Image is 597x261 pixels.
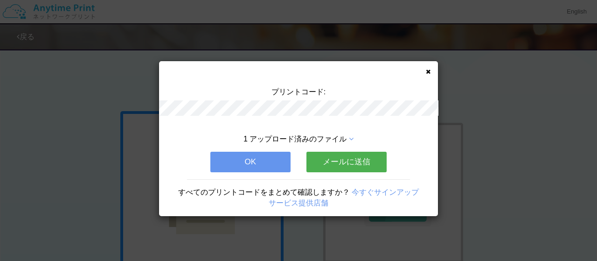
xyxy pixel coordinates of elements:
[306,152,387,172] button: メールに送信
[178,188,350,196] span: すべてのプリントコードをまとめて確認しますか？
[352,188,419,196] a: 今すぐサインアップ
[243,135,347,143] span: 1 アップロード済みのファイル
[269,199,328,207] a: サービス提供店舗
[210,152,291,172] button: OK
[271,88,326,96] span: プリントコード:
